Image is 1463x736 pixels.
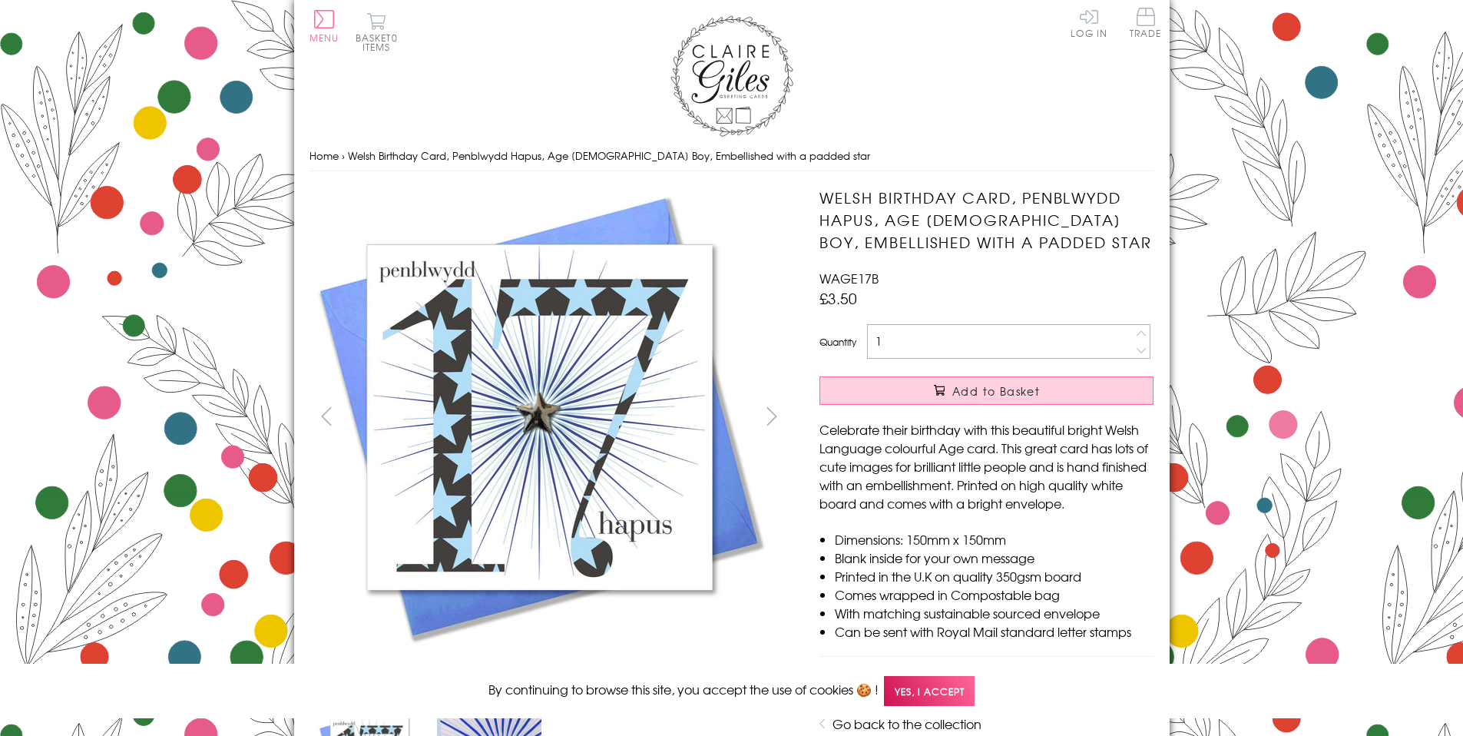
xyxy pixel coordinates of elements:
li: Blank inside for your own message [835,549,1154,567]
span: Yes, I accept [884,676,975,706]
img: Claire Giles Greetings Cards [670,15,793,137]
span: WAGE17B [819,269,879,287]
span: 0 items [362,31,398,54]
li: Can be sent with Royal Mail standard letter stamps [835,622,1154,641]
p: Celebrate their birthday with this beautiful bright Welsh Language colourful Age card. This great... [819,420,1154,512]
h1: Welsh Birthday Card, Penblwydd Hapus, Age [DEMOGRAPHIC_DATA] Boy, Embellished with a padded star [819,187,1154,253]
button: Basket0 items [356,12,398,51]
a: Go back to the collection [832,714,981,733]
span: Welsh Birthday Card, Penblwydd Hapus, Age [DEMOGRAPHIC_DATA] Boy, Embellished with a padded star [348,148,870,163]
a: Home [309,148,339,163]
button: next [754,399,789,433]
li: Printed in the U.K on quality 350gsm board [835,567,1154,585]
span: Add to Basket [952,383,1040,399]
span: Trade [1130,8,1162,38]
img: Welsh Birthday Card, Penblwydd Hapus, Age 17 Boy, Embellished with a padded star [309,187,770,648]
a: Trade [1130,8,1162,41]
span: £3.50 [819,287,857,309]
li: Comes wrapped in Compostable bag [835,585,1154,604]
span: Menu [309,31,339,45]
li: With matching sustainable sourced envelope [835,604,1154,622]
nav: breadcrumbs [309,141,1154,172]
label: Quantity [819,335,856,349]
span: › [342,148,345,163]
button: Add to Basket [819,376,1154,405]
button: prev [309,399,344,433]
button: Menu [309,10,339,42]
a: Log In [1071,8,1107,38]
li: Dimensions: 150mm x 150mm [835,530,1154,549]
